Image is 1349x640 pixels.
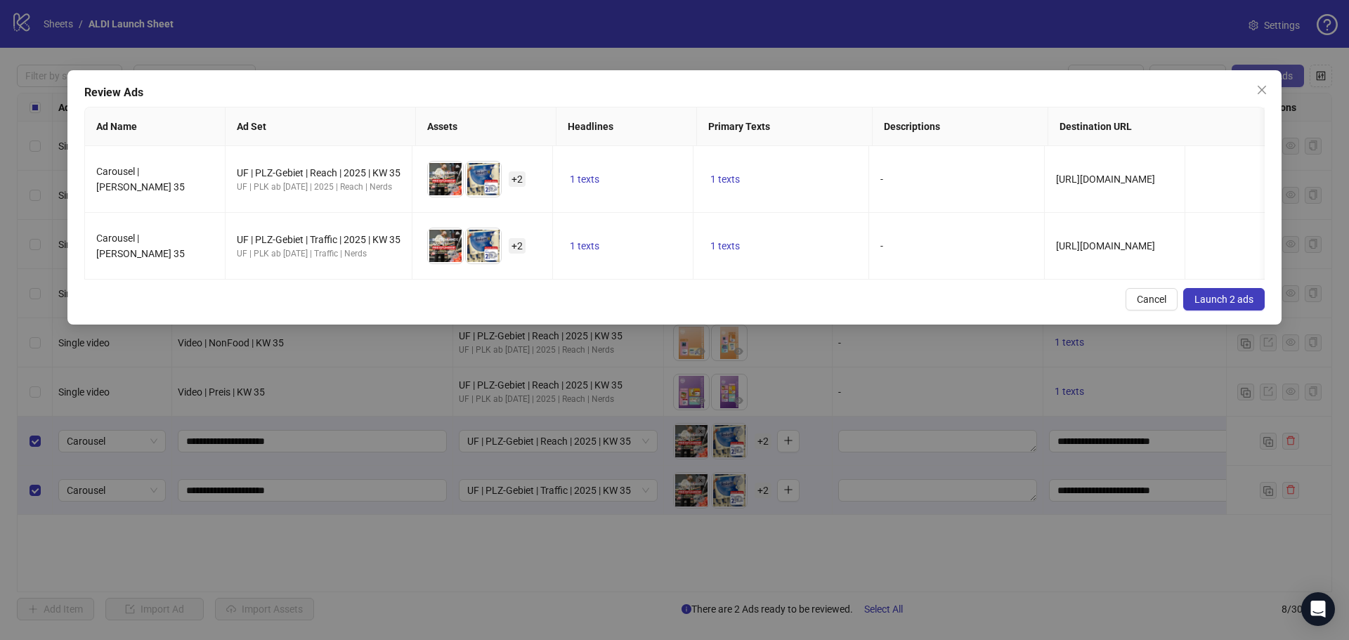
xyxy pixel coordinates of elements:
button: 1 texts [564,171,605,188]
div: UF | PLZ-Gebiet | Traffic | 2025 | KW 35 [237,232,400,247]
button: 1 texts [705,237,745,254]
th: Descriptions [873,107,1048,146]
img: Asset 2 [466,228,501,263]
span: + 2 [509,238,526,254]
div: UF | PLZ-Gebiet | Reach | 2025 | KW 35 [237,165,400,181]
span: [URL][DOMAIN_NAME] [1056,240,1155,252]
button: 1 texts [564,237,605,254]
span: [URL][DOMAIN_NAME] [1056,174,1155,185]
button: Preview [446,247,463,263]
span: eye [488,183,497,193]
div: UF | PLK ab [DATE] | 2025 | Reach | Nerds [237,181,400,194]
span: 1 texts [570,174,599,185]
th: Assets [416,107,556,146]
th: Ad Name [85,107,226,146]
button: Launch 2 ads [1183,288,1265,311]
img: Asset 1 [428,228,463,263]
div: UF | PLK ab [DATE] | Traffic | Nerds [237,247,400,261]
button: Preview [446,180,463,197]
span: - [880,174,883,185]
img: Asset 2 [466,162,501,197]
span: + 2 [509,171,526,187]
span: eye [450,250,460,260]
th: Primary Texts [697,107,873,146]
button: Preview [484,180,501,197]
span: Cancel [1137,294,1166,305]
div: Review Ads [84,84,1265,101]
button: Preview [484,247,501,263]
span: close [1256,84,1267,96]
div: Open Intercom Messenger [1301,592,1335,626]
span: 1 texts [710,240,740,252]
span: Launch 2 ads [1194,294,1253,305]
th: Headlines [556,107,697,146]
button: Close [1251,79,1273,101]
span: 1 texts [710,174,740,185]
span: eye [488,250,497,260]
th: Ad Set [226,107,416,146]
img: Asset 1 [428,162,463,197]
span: 1 texts [570,240,599,252]
button: Cancel [1126,288,1178,311]
span: Carousel | [PERSON_NAME] 35 [96,233,185,259]
span: Carousel | [PERSON_NAME] 35 [96,166,185,192]
span: - [880,240,883,252]
span: eye [450,183,460,193]
button: 1 texts [705,171,745,188]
